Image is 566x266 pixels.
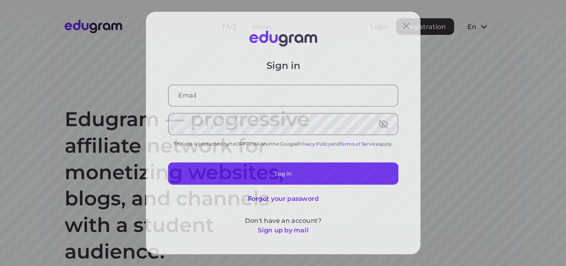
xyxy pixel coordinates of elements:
div: This site is protected by reCAPTCHA and the Google and apply. [162,142,404,148]
button: Log in [162,164,404,187]
p: Sign in [162,56,404,69]
input: Email [163,83,403,105]
p: Don't have an account? [162,220,404,230]
button: Forgot your password [246,197,320,207]
button: Sign up by mail [256,230,310,240]
a: Terms of Service [343,142,383,148]
img: Edugram Logo [247,26,319,42]
a: Privacy Policy [298,142,333,148]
